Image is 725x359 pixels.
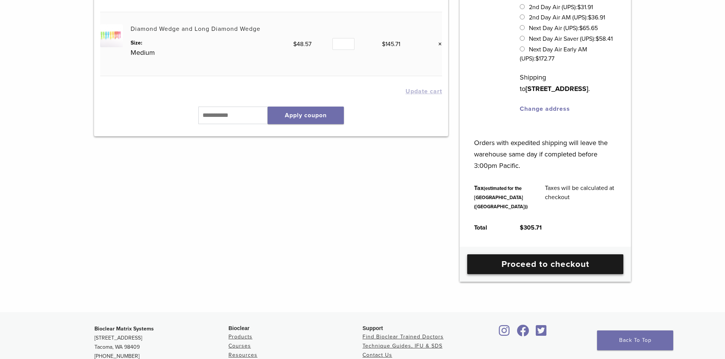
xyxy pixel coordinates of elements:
[579,24,583,32] span: $
[497,329,513,337] a: Bioclear
[529,3,593,11] label: 2nd Day Air (UPS):
[362,343,442,349] a: Technique Guides, IFU & SDS
[596,35,613,43] bdi: 58.41
[131,25,260,33] a: Diamond Wedge and Long Diamond Wedge
[293,40,297,48] span: $
[465,177,536,217] th: Tax
[406,88,442,94] button: Update cart
[514,329,532,337] a: Bioclear
[228,343,251,349] a: Courses
[535,55,539,62] span: $
[579,24,598,32] bdi: 65.65
[535,55,554,62] bdi: 172.77
[94,325,154,332] strong: Bioclear Matrix Systems
[577,3,593,11] bdi: 31.91
[520,72,617,94] p: Shipping to .
[529,35,613,43] label: Next Day Air Saver (UPS):
[588,14,605,21] bdi: 36.91
[525,85,588,93] strong: [STREET_ADDRESS]
[536,177,625,217] td: Taxes will be calculated at checkout
[520,46,587,62] label: Next Day Air Early AM (UPS):
[520,105,570,113] a: Change address
[100,24,123,47] img: Diamond Wedge and Long Diamond Wedge
[268,107,344,124] button: Apply coupon
[362,325,383,331] span: Support
[597,330,673,350] a: Back To Top
[228,325,249,331] span: Bioclear
[382,40,400,48] bdi: 145.71
[228,333,252,340] a: Products
[533,329,549,337] a: Bioclear
[474,185,528,210] small: (estimated for the [GEOGRAPHIC_DATA] ([GEOGRAPHIC_DATA]))
[529,14,605,21] label: 2nd Day Air AM (UPS):
[362,333,444,340] a: Find Bioclear Trained Doctors
[293,40,311,48] bdi: 48.57
[467,254,623,274] a: Proceed to checkout
[588,14,591,21] span: $
[577,3,581,11] span: $
[529,24,598,32] label: Next Day Air (UPS):
[474,126,617,171] p: Orders with expedited shipping will leave the warehouse same day if completed before 3:00pm Pacific.
[465,217,511,238] th: Total
[382,40,385,48] span: $
[131,39,293,47] dt: Size:
[432,39,442,49] a: Remove this item
[596,35,599,43] span: $
[520,224,524,231] span: $
[520,224,542,231] bdi: 305.71
[228,352,257,358] a: Resources
[362,352,392,358] a: Contact Us
[131,47,293,58] p: Medium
